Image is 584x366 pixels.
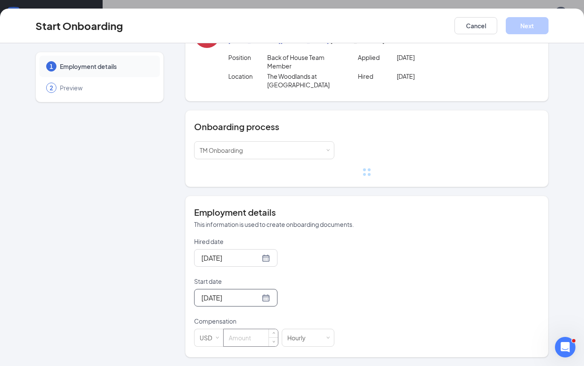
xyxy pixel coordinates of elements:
div: [object Object] [200,142,249,159]
h4: Employment details [194,206,540,218]
p: Position [228,53,267,62]
span: Increase Value [269,329,278,338]
p: This information is used to create onboarding documents. [194,220,540,229]
p: Applied [358,53,397,62]
span: Employment details [60,62,151,71]
span: 1 [50,62,53,71]
button: Cancel [454,17,497,34]
input: Amount [224,329,278,346]
iframe: Intercom live chat [555,337,575,357]
span: Decrease Value [269,337,278,346]
p: Hired [358,72,397,80]
input: Sep 16, 2025 [201,253,260,263]
div: Hourly [287,329,312,346]
p: Start date [194,277,334,286]
span: 2 [50,83,53,92]
p: Compensation [194,317,334,325]
p: Location [228,72,267,80]
p: Hired date [194,237,334,246]
p: The Woodlands at [GEOGRAPHIC_DATA] [267,72,345,89]
p: [DATE] [397,72,475,80]
h4: Onboarding process [194,121,540,133]
span: TM Onboarding [200,146,243,154]
p: Back of House Team Member [267,53,345,70]
input: Sep 18, 2025 [201,292,260,303]
span: Preview [60,83,151,92]
button: Next [506,17,549,34]
p: [DATE] [397,53,475,62]
h3: Start Onboarding [35,18,123,33]
div: USD [200,329,218,346]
